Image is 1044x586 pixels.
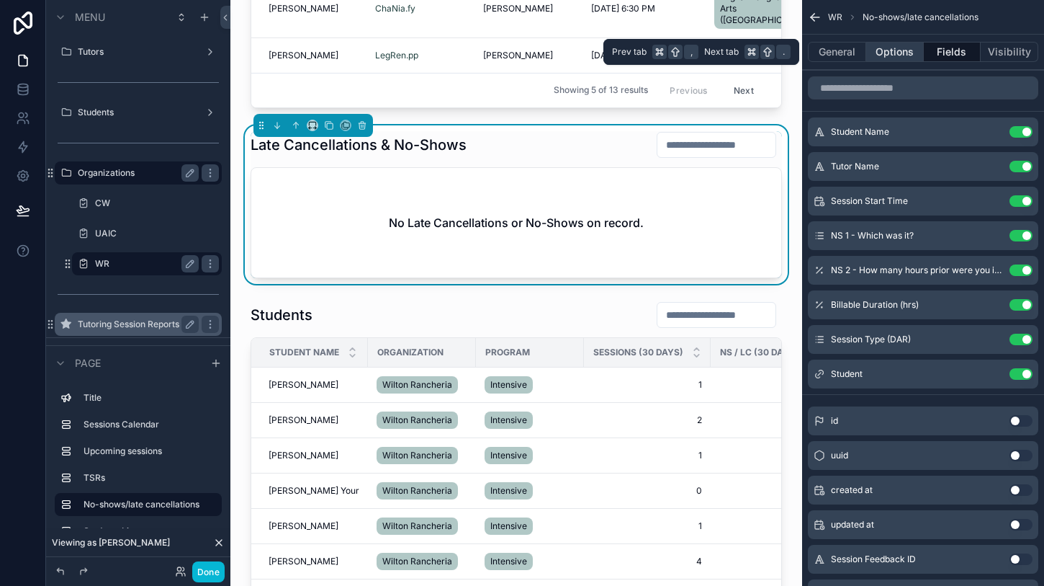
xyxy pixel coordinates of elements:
[720,347,798,358] span: NS / LC (30 Days)
[593,347,683,358] span: Sessions (30 Days)
[84,445,216,457] label: Upcoming sessions
[831,161,879,172] span: Tutor Name
[84,419,216,430] label: Sessions Calendar
[485,347,530,358] span: Program
[75,10,105,25] span: Menu
[95,197,219,209] label: CW
[981,42,1038,62] button: Visibility
[828,12,842,23] span: WR
[831,484,873,496] span: created at
[685,46,697,58] span: ,
[831,265,1004,276] span: NS 2 - How many hours prior were you informed?
[831,299,919,311] span: Billable Duration (hrs)
[831,554,916,565] span: Session Feedback ID
[866,42,924,62] button: Options
[46,380,230,557] div: scrollable content
[612,46,647,58] span: Prev tab
[84,525,216,537] label: Students List
[831,195,908,207] span: Session Start Time
[831,230,914,241] span: NS 1 - Which was it?
[84,499,210,510] label: No-shows/late cancellations
[831,126,889,138] span: Student Name
[84,392,216,404] label: Title
[831,415,838,427] span: id
[95,228,219,239] label: UAIC
[52,537,170,549] span: Viewing as [PERSON_NAME]
[84,472,216,484] label: TSRs
[251,135,467,155] h1: Late Cancellations & No-Shows
[389,214,644,231] h2: No Late Cancellations or No-Shows on record.
[95,258,193,270] label: WR
[269,347,339,358] span: Student Name
[724,79,764,102] button: Next
[78,319,193,330] label: Tutoring Session Reports
[554,84,648,96] span: Showing 5 of 13 results
[78,107,199,118] label: Students
[808,42,866,62] button: General
[924,42,981,62] button: Fields
[831,519,874,530] span: updated at
[78,167,193,179] label: Organizations
[75,356,101,370] span: Page
[831,368,863,380] span: Student
[831,450,848,461] span: uuid
[863,12,978,23] span: No-shows/late cancellations
[778,46,789,58] span: .
[377,347,444,358] span: Organization
[192,561,225,582] button: Done
[704,46,739,58] span: Next tab
[831,334,911,345] span: Session Type (DAR)
[78,46,199,58] label: Tutors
